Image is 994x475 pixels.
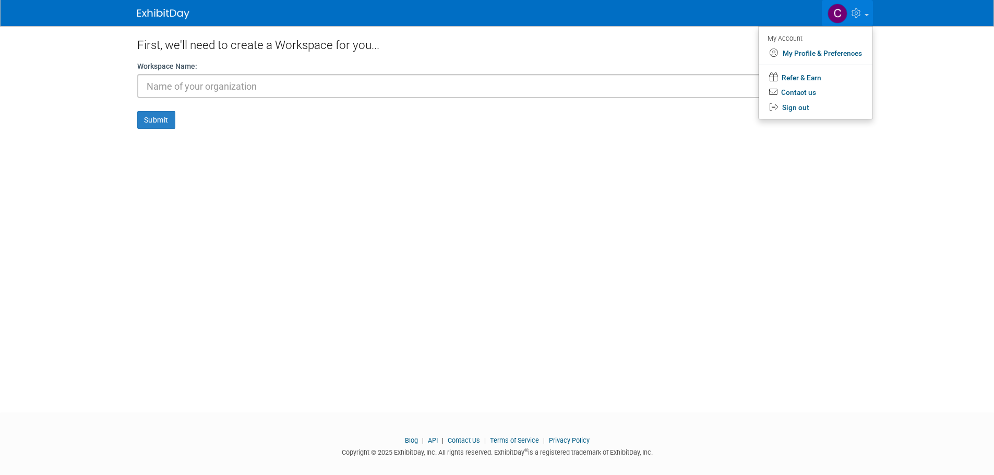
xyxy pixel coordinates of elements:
a: Contact us [759,85,872,100]
a: My Profile & Preferences [759,46,872,61]
input: Name of your organization [137,74,857,98]
span: | [541,436,547,444]
a: Contact Us [448,436,480,444]
a: Refer & Earn [759,69,872,86]
div: First, we'll need to create a Workspace for you... [137,26,857,61]
img: ExhibitDay [137,9,189,19]
a: Sign out [759,100,872,115]
a: API [428,436,438,444]
a: Privacy Policy [549,436,590,444]
span: | [420,436,426,444]
a: Terms of Service [490,436,539,444]
span: | [439,436,446,444]
div: My Account [768,32,862,44]
img: Chloe Fung [828,4,847,23]
a: Blog [405,436,418,444]
span: | [482,436,488,444]
label: Workspace Name: [137,61,197,71]
sup: ® [524,447,528,453]
button: Submit [137,111,175,129]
